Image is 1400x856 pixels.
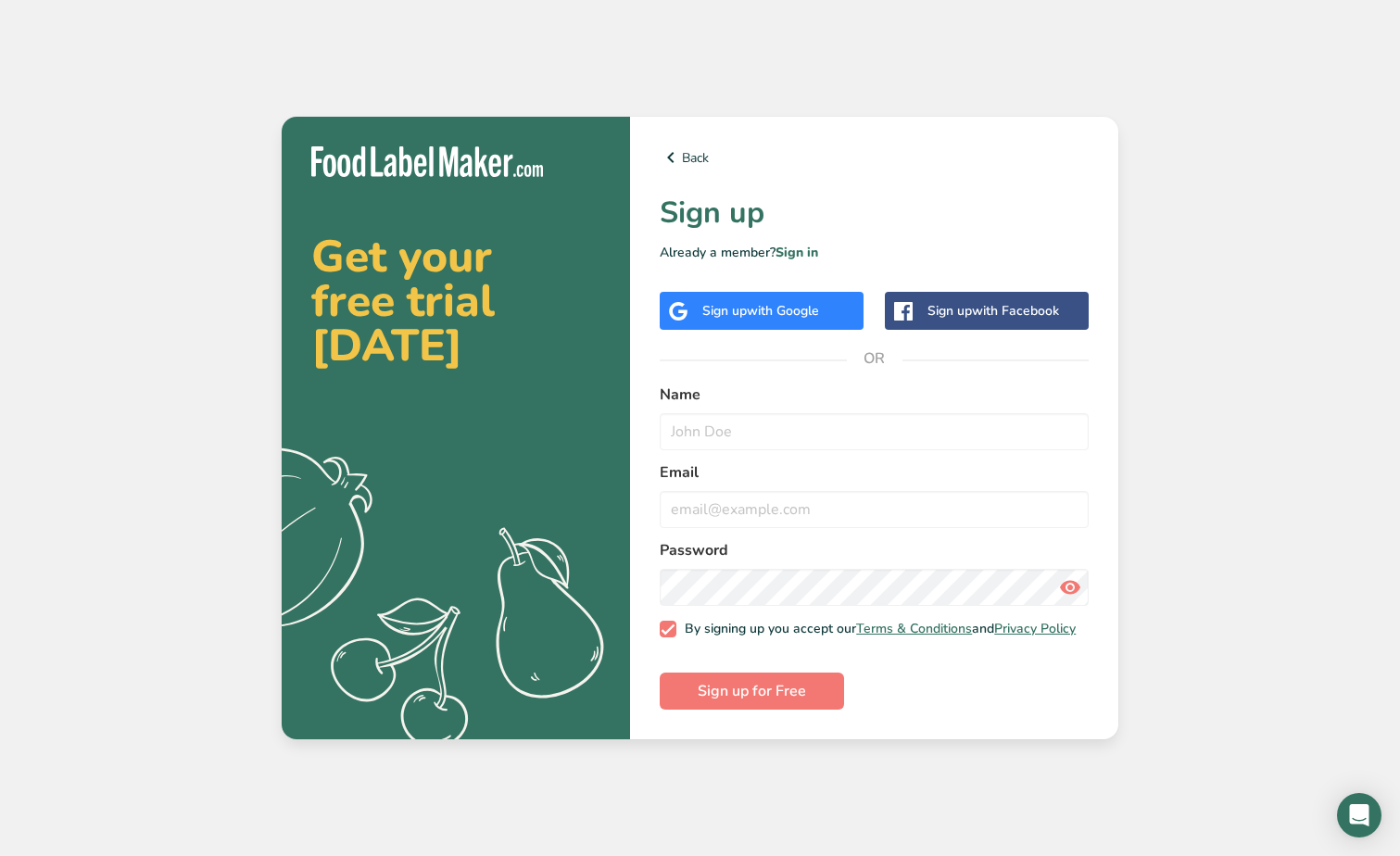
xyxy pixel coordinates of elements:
span: Sign up for Free [698,680,806,702]
label: Email [660,461,1089,484]
span: By signing up you accept our and [676,621,1077,637]
span: OR [847,331,902,386]
div: Sign up [927,301,1059,321]
input: email@example.com [660,491,1089,528]
h1: Sign up [660,191,1089,235]
a: Privacy Policy [994,620,1076,637]
a: Terms & Conditions [856,620,972,637]
span: with Facebook [972,302,1059,320]
p: Already a member? [660,243,1089,262]
a: Sign in [776,244,818,261]
a: Back [660,146,1089,169]
input: John Doe [660,413,1089,450]
div: Open Intercom Messenger [1337,793,1381,837]
div: Sign up [702,301,819,321]
h2: Get your free trial [DATE] [311,234,600,368]
span: with Google [747,302,819,320]
button: Sign up for Free [660,673,844,710]
label: Name [660,384,1089,406]
img: Food Label Maker [311,146,543,177]
label: Password [660,539,1089,561]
